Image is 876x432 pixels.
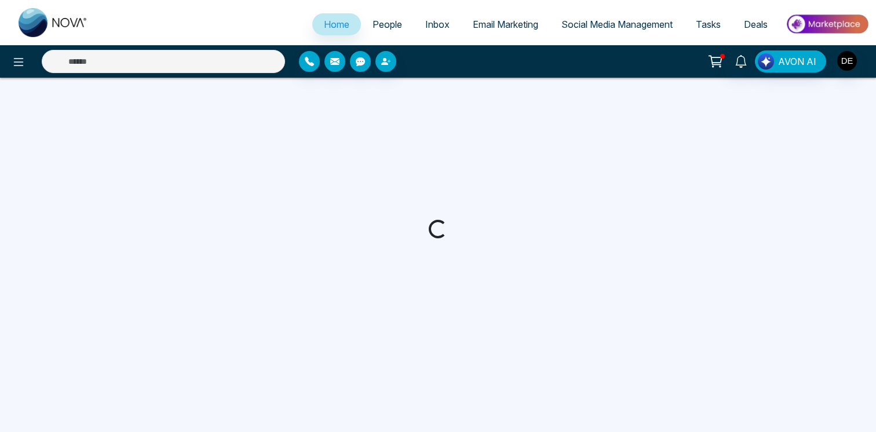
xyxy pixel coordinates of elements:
a: Social Media Management [550,13,684,35]
a: Email Marketing [461,13,550,35]
img: Market-place.gif [785,11,869,37]
img: Lead Flow [758,53,774,70]
button: AVON AI [755,50,826,72]
span: Email Marketing [473,19,538,30]
span: AVON AI [778,55,816,68]
span: People [373,19,402,30]
span: Inbox [425,19,450,30]
a: People [361,13,414,35]
a: Inbox [414,13,461,35]
span: Home [324,19,349,30]
a: Deals [732,13,779,35]
span: Tasks [696,19,721,30]
span: Social Media Management [561,19,673,30]
img: User Avatar [837,51,857,71]
img: Nova CRM Logo [19,8,88,37]
span: Deals [744,19,768,30]
a: Home [312,13,361,35]
a: Tasks [684,13,732,35]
